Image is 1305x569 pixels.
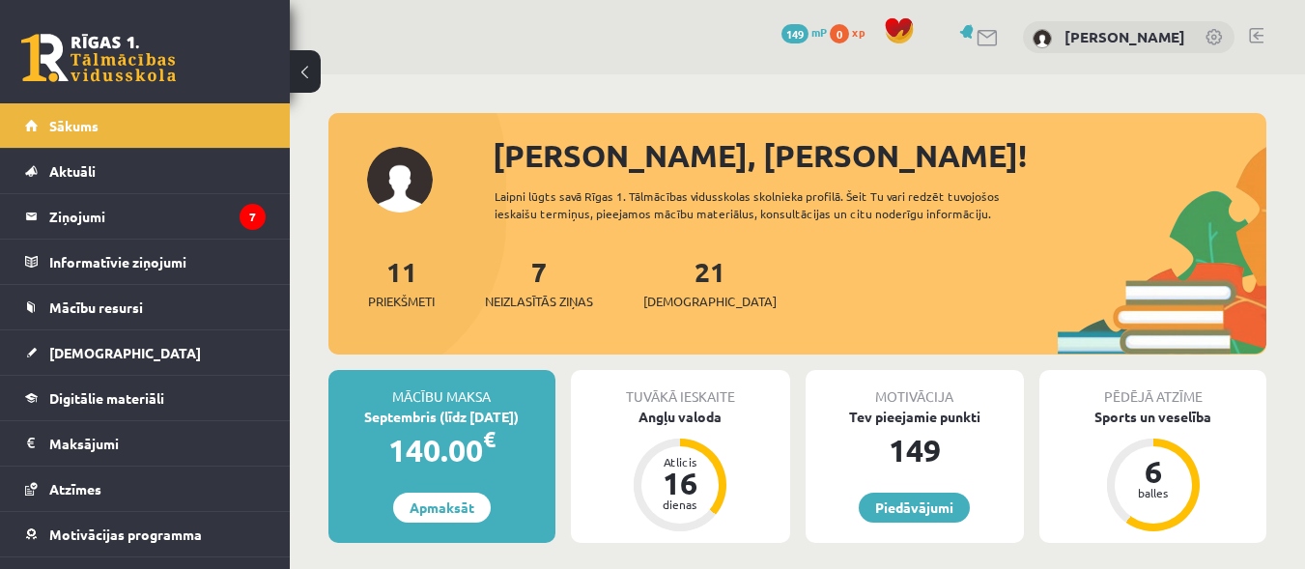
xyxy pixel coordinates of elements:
[485,292,593,311] span: Neizlasītās ziņas
[806,370,1025,407] div: Motivācija
[328,370,555,407] div: Mācību maksa
[571,407,790,534] a: Angļu valoda Atlicis 16 dienas
[25,103,266,148] a: Sākums
[25,512,266,556] a: Motivācijas programma
[1124,456,1182,487] div: 6
[328,427,555,473] div: 140.00
[25,376,266,420] a: Digitālie materiāli
[25,194,266,239] a: Ziņojumi7
[806,407,1025,427] div: Tev pieejamie punkti
[49,480,101,498] span: Atzīmes
[1039,407,1266,427] div: Sports un veselība
[495,187,1058,222] div: Laipni lūgts savā Rīgas 1. Tālmācības vidusskolas skolnieka profilā. Šeit Tu vari redzēt tuvojošo...
[49,162,96,180] span: Aktuāli
[651,498,709,510] div: dienas
[25,285,266,329] a: Mācību resursi
[49,389,164,407] span: Digitālie materiāli
[49,526,202,543] span: Motivācijas programma
[493,132,1266,179] div: [PERSON_NAME], [PERSON_NAME]!
[830,24,874,40] a: 0 xp
[852,24,865,40] span: xp
[651,456,709,468] div: Atlicis
[25,330,266,375] a: [DEMOGRAPHIC_DATA]
[643,254,777,311] a: 21[DEMOGRAPHIC_DATA]
[49,117,99,134] span: Sākums
[485,254,593,311] a: 7Neizlasītās ziņas
[571,370,790,407] div: Tuvākā ieskaite
[25,421,266,466] a: Maksājumi
[859,493,970,523] a: Piedāvājumi
[1039,370,1266,407] div: Pēdējā atzīme
[1039,407,1266,534] a: Sports un veselība 6 balles
[368,254,435,311] a: 11Priekšmeti
[49,194,266,239] legend: Ziņojumi
[1033,29,1052,48] img: Elīna Anna Zaķīte
[21,34,176,82] a: Rīgas 1. Tālmācības vidusskola
[25,240,266,284] a: Informatīvie ziņojumi
[571,407,790,427] div: Angļu valoda
[240,204,266,230] i: 7
[651,468,709,498] div: 16
[781,24,827,40] a: 149 mP
[49,421,266,466] legend: Maksājumi
[49,344,201,361] span: [DEMOGRAPHIC_DATA]
[25,149,266,193] a: Aktuāli
[806,427,1025,473] div: 149
[643,292,777,311] span: [DEMOGRAPHIC_DATA]
[368,292,435,311] span: Priekšmeti
[781,24,809,43] span: 149
[1064,27,1185,46] a: [PERSON_NAME]
[328,407,555,427] div: Septembris (līdz [DATE])
[811,24,827,40] span: mP
[483,425,496,453] span: €
[49,240,266,284] legend: Informatīvie ziņojumi
[1124,487,1182,498] div: balles
[830,24,849,43] span: 0
[393,493,491,523] a: Apmaksāt
[25,467,266,511] a: Atzīmes
[49,299,143,316] span: Mācību resursi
